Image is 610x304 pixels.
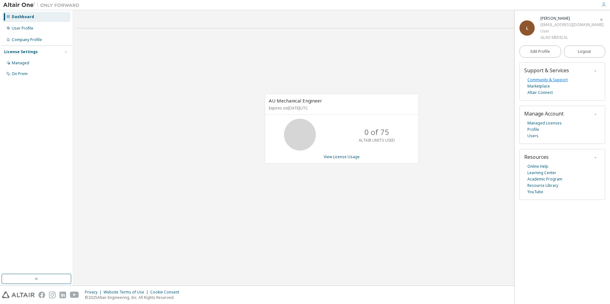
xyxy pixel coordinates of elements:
span: AU Mechanical Engineer [269,97,322,104]
p: Expires on [DATE] UTC [269,105,413,111]
a: Marketplace [527,83,550,89]
a: Users [527,133,539,139]
a: Academic Program [527,176,562,182]
p: © 2025 Altair Engineering, Inc. All Rights Reserved. [85,295,183,300]
a: Profile [527,126,539,133]
a: Resource Library [527,182,558,189]
img: Altair One [3,2,83,8]
div: Privacy [85,290,104,295]
p: ALTAIR UNITS USED [359,138,395,143]
div: Léo Kammerlocher [540,15,604,22]
a: YouTube [527,189,543,195]
img: linkedin.svg [59,292,66,298]
span: Manage Account [524,110,564,117]
div: License Settings [4,49,38,54]
div: GLAD MEDICAL [540,34,604,41]
a: Learning Center [527,170,556,176]
img: altair_logo.svg [2,292,35,298]
div: Dashboard [12,14,34,19]
div: Website Terms of Use [104,290,150,295]
img: youtube.svg [70,292,79,298]
span: Support & Services [524,67,569,74]
p: 0 of 75 [364,127,389,138]
a: Edit Profile [519,46,561,58]
a: Managed Licenses [527,120,562,126]
span: L [526,25,528,31]
a: Altair Connect [527,89,553,96]
div: User Profile [12,26,33,31]
span: Resources [524,153,549,160]
span: Edit Profile [531,49,550,54]
img: facebook.svg [38,292,45,298]
a: Online Help [527,163,548,170]
a: View License Usage [324,154,360,159]
div: On Prem [12,71,28,76]
div: Cookie Consent [150,290,183,295]
div: Company Profile [12,37,42,42]
a: Community & Support [527,77,568,83]
div: Managed [12,60,29,66]
img: instagram.svg [49,292,56,298]
div: [EMAIL_ADDRESS][DOMAIN_NAME] [540,22,604,28]
div: User [540,28,604,34]
span: Logout [578,48,591,55]
button: Logout [564,46,606,58]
